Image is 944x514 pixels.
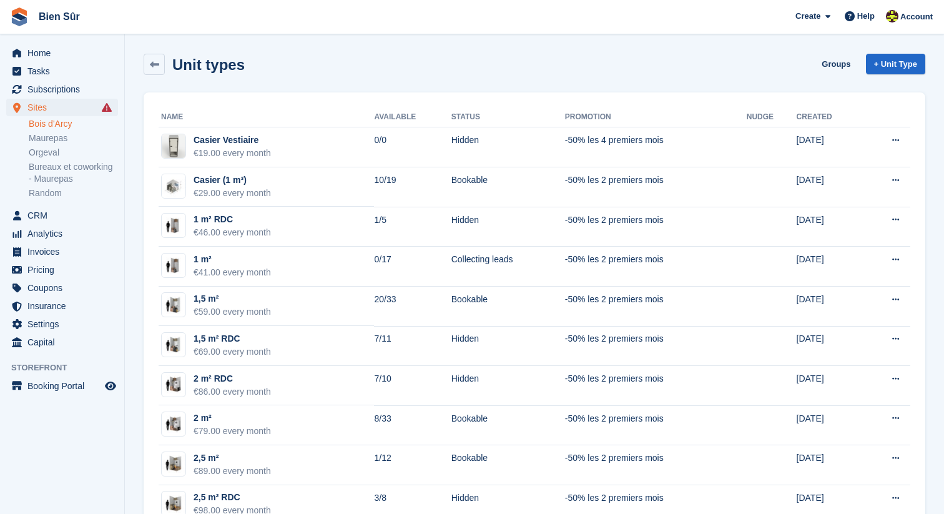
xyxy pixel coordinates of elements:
[29,132,118,144] a: Maurepas
[797,127,862,167] td: [DATE]
[194,412,271,425] div: 2 m²
[6,261,118,279] a: menu
[451,167,565,207] td: Bookable
[27,334,102,351] span: Capital
[162,415,185,433] img: 20-sqft-unit.jpg
[795,10,820,22] span: Create
[797,247,862,287] td: [DATE]
[103,378,118,393] a: Preview store
[6,315,118,333] a: menu
[451,366,565,406] td: Hidden
[6,243,118,260] a: menu
[6,377,118,395] a: menu
[565,127,747,167] td: -50% les 4 premiers mois
[162,134,185,158] img: locker%20petit%20casier.png
[6,99,118,116] a: menu
[797,287,862,327] td: [DATE]
[374,167,451,207] td: 10/19
[162,174,185,198] img: locker%201m3.jpg
[34,6,85,27] a: Bien Sûr
[451,207,565,247] td: Hidden
[565,445,747,485] td: -50% les 2 premiers mois
[374,445,451,485] td: 1/12
[797,445,862,485] td: [DATE]
[11,362,124,374] span: Storefront
[194,213,271,226] div: 1 m² RDC
[374,127,451,167] td: 0/0
[565,366,747,406] td: -50% les 2 premiers mois
[194,226,271,239] div: €46.00 every month
[29,147,118,159] a: Orgeval
[194,266,271,279] div: €41.00 every month
[374,207,451,247] td: 1/5
[866,54,925,74] a: + Unit Type
[29,161,118,185] a: Bureaux et coworking - Maurepas
[797,326,862,366] td: [DATE]
[6,44,118,62] a: menu
[451,247,565,287] td: Collecting leads
[27,377,102,395] span: Booking Portal
[162,257,185,275] img: 10-sqft-unit.jpg
[6,207,118,224] a: menu
[565,107,747,127] th: Promotion
[194,253,271,266] div: 1 m²
[374,366,451,406] td: 7/10
[27,207,102,224] span: CRM
[194,332,271,345] div: 1,5 m² RDC
[162,495,185,513] img: box-2,5m2.jpg
[797,405,862,445] td: [DATE]
[29,187,118,199] a: Random
[797,207,862,247] td: [DATE]
[451,127,565,167] td: Hidden
[162,375,185,393] img: box-2m2.jpg
[374,405,451,445] td: 8/33
[159,107,374,127] th: Name
[162,296,185,314] img: 15-sqft-unit.jpg
[900,11,933,23] span: Account
[451,107,565,127] th: Status
[162,336,185,354] img: box-1,5m2.jpg
[102,102,112,112] i: Smart entry sync failures have occurred
[747,107,797,127] th: Nudge
[27,315,102,333] span: Settings
[27,279,102,297] span: Coupons
[29,118,118,130] a: Bois d'Arcy
[27,243,102,260] span: Invoices
[194,345,271,358] div: €69.00 every month
[194,385,271,398] div: €86.00 every month
[194,452,271,465] div: 2,5 m²
[27,261,102,279] span: Pricing
[162,217,185,235] img: box-1m2.jpg
[27,62,102,80] span: Tasks
[857,10,875,22] span: Help
[194,147,271,160] div: €19.00 every month
[194,187,271,200] div: €29.00 every month
[27,81,102,98] span: Subscriptions
[194,372,271,385] div: 2 m² RDC
[194,465,271,478] div: €89.00 every month
[797,366,862,406] td: [DATE]
[451,287,565,327] td: Bookable
[6,81,118,98] a: menu
[10,7,29,26] img: stora-icon-8386f47178a22dfd0bd8f6a31ec36ba5ce8667c1dd55bd0f319d3a0aa187defe.svg
[565,167,747,207] td: -50% les 2 premiers mois
[797,167,862,207] td: [DATE]
[194,491,271,504] div: 2,5 m² RDC
[172,56,245,73] h2: Unit types
[797,107,862,127] th: Created
[6,334,118,351] a: menu
[6,62,118,80] a: menu
[565,326,747,366] td: -50% les 2 premiers mois
[374,287,451,327] td: 20/33
[162,455,185,473] img: 25-sqft-unit.jpg
[817,54,855,74] a: Groups
[27,44,102,62] span: Home
[451,326,565,366] td: Hidden
[6,225,118,242] a: menu
[194,134,271,147] div: Casier Vestiaire
[27,99,102,116] span: Sites
[194,292,271,305] div: 1,5 m²
[565,287,747,327] td: -50% les 2 premiers mois
[451,445,565,485] td: Bookable
[565,405,747,445] td: -50% les 2 premiers mois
